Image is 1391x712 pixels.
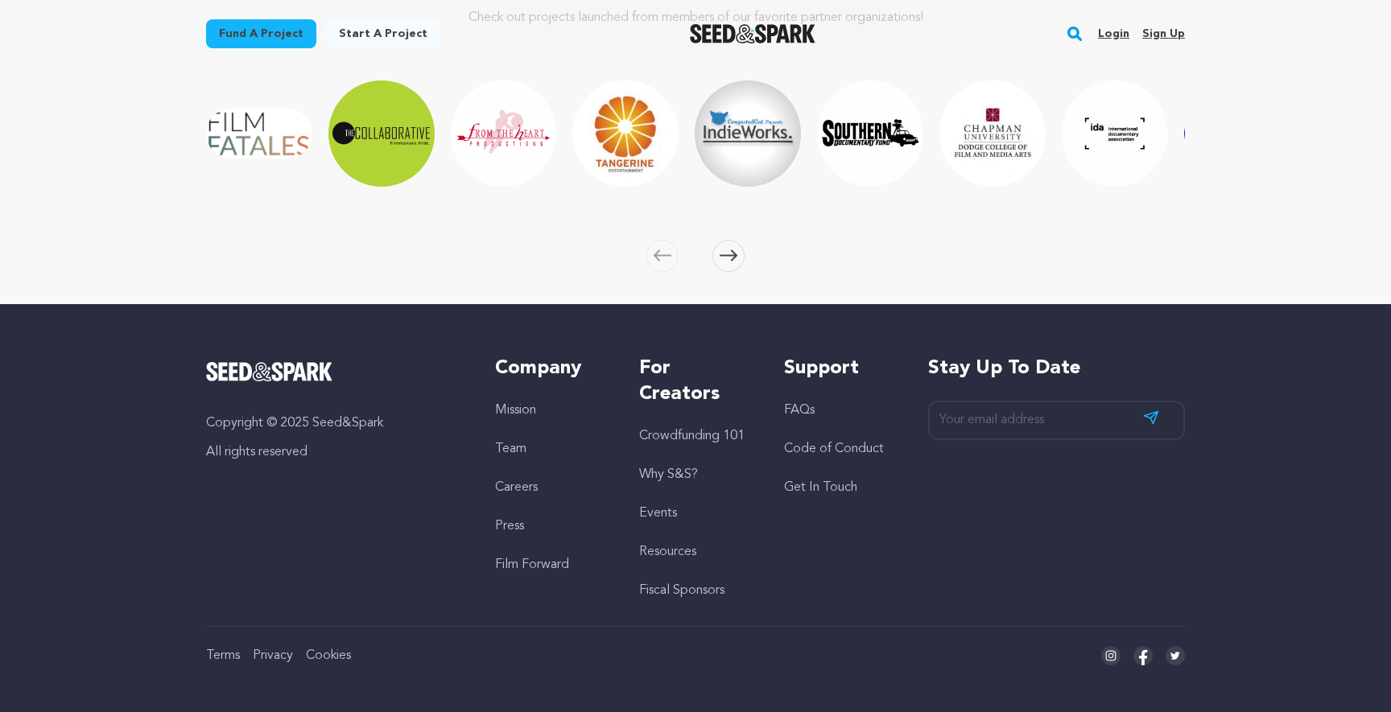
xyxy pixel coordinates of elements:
[639,545,696,558] a: Resources
[639,430,745,442] a: Crowdfunding 101
[206,19,316,48] a: Fund a project
[495,404,536,417] a: Mission
[784,481,857,494] a: Get In Touch
[639,584,724,597] a: Fiscal Sponsors
[495,481,538,494] a: Careers
[928,356,1185,381] h5: Stay up to date
[784,442,884,455] a: Code of Conduct
[206,109,312,158] img: Film Fatales
[326,19,440,48] a: Start a project
[784,404,815,417] a: FAQs
[817,80,923,187] img: Southern Documentary Fund
[495,356,607,381] h5: Company
[695,80,801,187] img: IndieWorks
[1184,80,1290,187] img: Cinefemme
[1062,80,1168,187] img: International Documentary Association
[495,520,524,533] a: Press
[690,24,816,43] a: Seed&Spark Homepage
[784,356,896,381] h5: Support
[639,468,698,481] a: Why S&S?
[1098,21,1129,47] a: Login
[495,558,569,571] a: Film Forward
[639,356,751,407] h5: For Creators
[639,507,677,520] a: Events
[206,362,463,381] a: Seed&Spark Homepage
[451,80,557,187] img: From the Heart Productions
[253,649,293,662] a: Privacy
[206,362,332,381] img: Seed&Spark Logo
[495,442,526,455] a: Team
[306,649,351,662] a: Cookies
[928,401,1185,440] input: Your email address
[572,80,679,187] img: Tangerine Entertainment
[939,80,1046,187] img: Dodge College of Film and Media Arts at Chapman University
[1142,21,1185,47] a: Sign up
[206,414,463,433] p: Copyright © 2025 Seed&Spark
[690,24,816,43] img: Seed&Spark Logo Dark Mode
[328,80,435,187] img: The Film Collaborative
[206,649,240,662] a: Terms
[206,442,463,462] p: All rights reserved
